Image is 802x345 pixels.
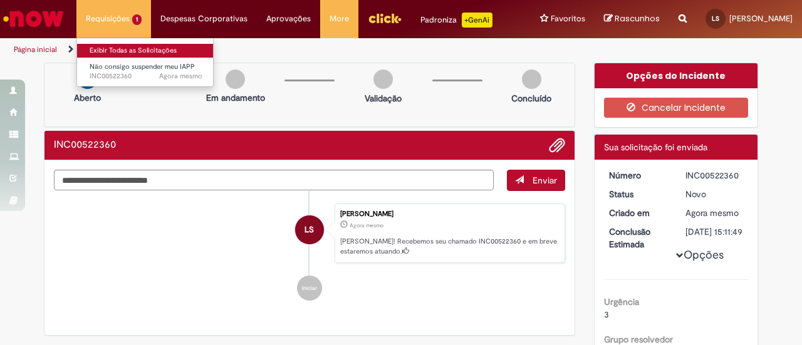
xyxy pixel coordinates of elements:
[685,207,739,219] time: 28/08/2025 13:11:49
[522,70,541,89] img: img-circle-grey.png
[350,222,383,229] time: 28/08/2025 13:11:49
[600,169,677,182] dt: Número
[685,188,744,200] div: Novo
[685,169,744,182] div: INC00522360
[604,98,749,118] button: Cancelar Incidente
[462,13,492,28] p: +GenAi
[350,222,383,229] span: Agora mesmo
[14,44,57,54] a: Página inicial
[685,207,739,219] span: Agora mesmo
[77,60,215,83] a: Aberto INC00522360 : Não consigo suspender meu IAPP
[551,13,585,25] span: Favoritos
[305,215,314,245] span: LS
[604,296,639,307] b: Urgência
[533,175,557,186] span: Enviar
[74,91,101,104] p: Aberto
[54,203,565,264] li: Luiz Claudio Da Silva
[507,170,565,191] button: Enviar
[595,63,758,88] div: Opções do Incidente
[368,9,402,28] img: click_logo_yellow_360x200.png
[600,207,677,219] dt: Criado em
[685,207,744,219] div: 28/08/2025 13:11:49
[54,191,565,314] ul: Histórico de tíquete
[604,309,609,320] span: 3
[615,13,660,24] span: Rascunhos
[600,188,677,200] dt: Status
[86,13,130,25] span: Requisições
[266,13,311,25] span: Aprovações
[90,71,202,81] span: INC00522360
[160,13,247,25] span: Despesas Corporativas
[549,137,565,153] button: Adicionar anexos
[365,92,402,105] p: Validação
[226,70,245,89] img: img-circle-grey.png
[604,142,707,153] span: Sua solicitação foi enviada
[685,225,744,238] div: [DATE] 15:11:49
[132,14,142,25] span: 1
[54,170,494,190] textarea: Digite sua mensagem aqui...
[729,13,793,24] span: [PERSON_NAME]
[604,13,660,25] a: Rascunhos
[604,334,673,345] b: Grupo resolvedor
[373,70,393,89] img: img-circle-grey.png
[340,210,558,218] div: [PERSON_NAME]
[159,71,202,81] time: 28/08/2025 13:11:49
[76,38,214,87] ul: Requisições
[295,215,324,244] div: Luiz Claudio Da Silva
[600,225,677,250] dt: Conclusão Estimada
[420,13,492,28] div: Padroniza
[1,6,66,31] img: ServiceNow
[206,91,265,104] p: Em andamento
[511,92,551,105] p: Concluído
[90,62,195,71] span: Não consigo suspender meu IAPP
[340,237,558,256] p: [PERSON_NAME]! Recebemos seu chamado INC00522360 e em breve estaremos atuando.
[330,13,349,25] span: More
[77,44,215,58] a: Exibir Todas as Solicitações
[159,71,202,81] span: Agora mesmo
[9,38,525,61] ul: Trilhas de página
[712,14,719,23] span: LS
[54,140,116,151] h2: INC00522360 Histórico de tíquete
